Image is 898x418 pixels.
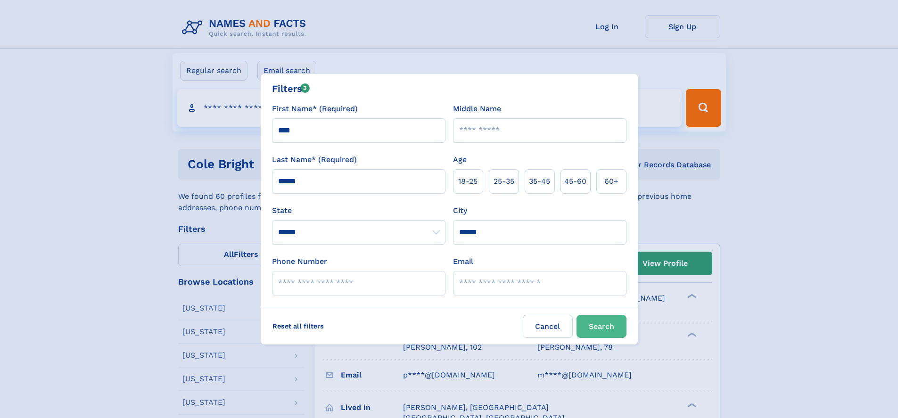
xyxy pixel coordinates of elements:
div: Filters [272,82,310,96]
span: 18‑25 [458,176,478,187]
label: Email [453,256,473,267]
span: 45‑60 [564,176,586,187]
label: Last Name* (Required) [272,154,357,165]
span: 25‑35 [494,176,514,187]
label: City [453,205,467,216]
span: 60+ [604,176,618,187]
label: Reset all filters [266,315,330,337]
label: First Name* (Required) [272,103,358,115]
label: Phone Number [272,256,327,267]
label: State [272,205,445,216]
label: Middle Name [453,103,501,115]
button: Search [577,315,626,338]
label: Cancel [523,315,573,338]
label: Age [453,154,467,165]
span: 35‑45 [529,176,550,187]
